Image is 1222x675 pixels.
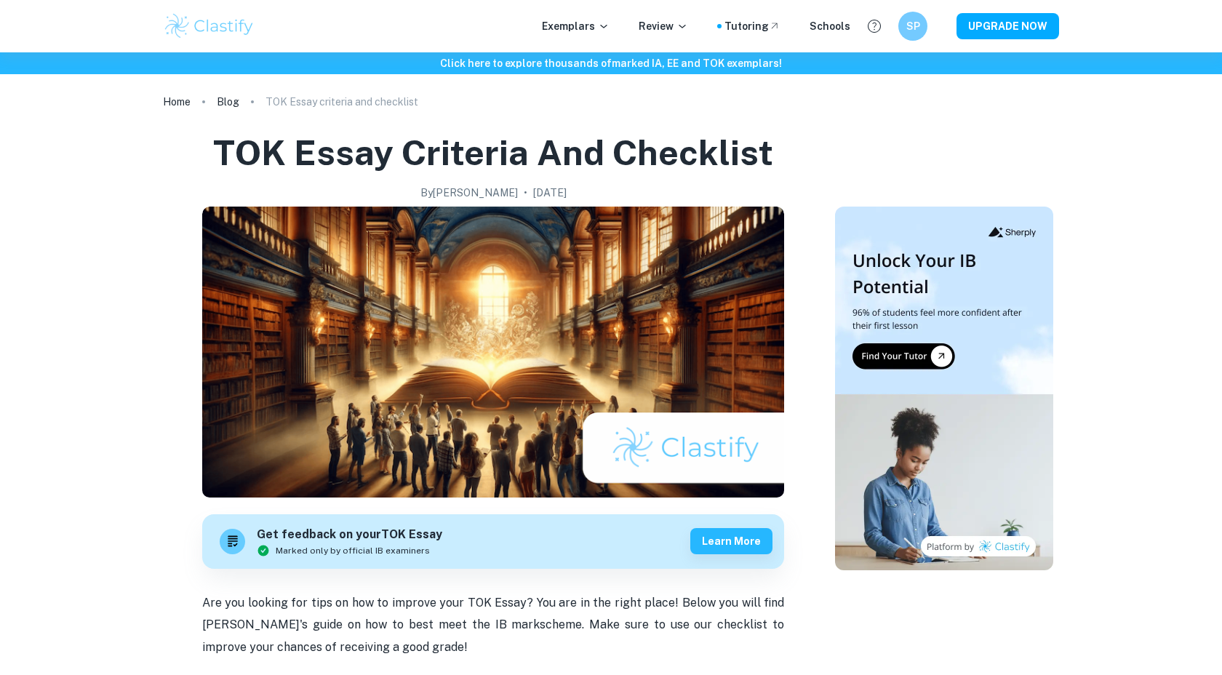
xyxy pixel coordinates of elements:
p: Are you looking for tips on how to improve your TOK Essay? You are in the right place! Below you ... [202,592,784,658]
a: Tutoring [724,18,780,34]
p: TOK Essay criteria and checklist [265,94,418,110]
img: TOK Essay criteria and checklist cover image [202,207,784,498]
h6: Get feedback on your TOK Essay [257,526,442,544]
button: SP [898,12,927,41]
p: Review [639,18,688,34]
a: Blog [217,92,239,112]
h1: TOK Essay criteria and checklist [213,129,773,176]
button: Learn more [690,528,772,554]
h6: SP [905,18,922,34]
a: Get feedback on yourTOK EssayMarked only by official IB examinersLearn more [202,514,784,569]
h2: [DATE] [533,185,567,201]
a: Schools [810,18,850,34]
p: Exemplars [542,18,610,34]
p: • [524,185,527,201]
h6: Click here to explore thousands of marked IA, EE and TOK exemplars ! [3,55,1219,71]
span: Marked only by official IB examiners [276,544,430,557]
h2: By [PERSON_NAME] [420,185,518,201]
button: UPGRADE NOW [957,13,1059,39]
a: Home [163,92,191,112]
img: Clastify logo [163,12,255,41]
button: Help and Feedback [862,14,887,39]
img: Thumbnail [835,207,1053,570]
